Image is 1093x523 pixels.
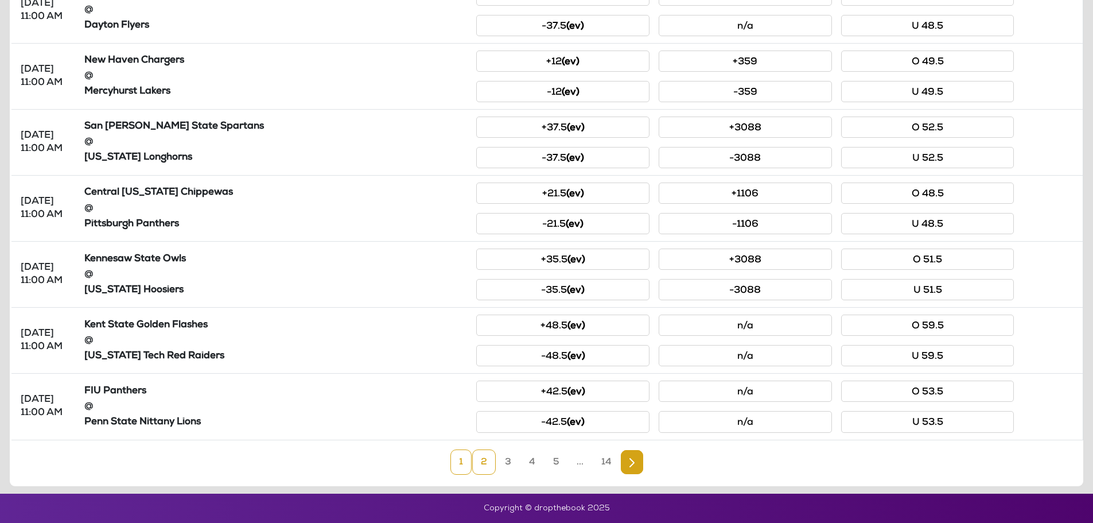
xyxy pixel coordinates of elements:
button: U 52.5 [841,147,1014,168]
button: U 48.5 [841,213,1014,234]
button: U 51.5 [841,279,1014,300]
div: @ [84,400,468,413]
button: U 48.5 [841,15,1014,36]
div: [DATE] 11:00 AM [21,327,71,354]
a: ... [568,450,592,475]
a: 2 [472,450,496,475]
small: (ev) [562,88,579,98]
small: (ev) [567,352,585,362]
a: 1 [450,450,472,475]
a: Next [621,450,643,474]
div: [DATE] 11:00 AM [21,393,71,420]
button: +42.5(ev) [476,381,649,402]
button: +21.5(ev) [476,183,649,204]
button: +35.5(ev) [476,249,649,270]
strong: San [PERSON_NAME] State Spartans [84,122,264,131]
a: 14 [593,450,620,475]
button: O 48.5 [841,183,1014,204]
div: [DATE] 11:00 AM [21,63,71,90]
small: (ev) [566,22,584,32]
strong: [US_STATE] Hoosiers [84,285,184,295]
button: U 53.5 [841,411,1014,432]
strong: [US_STATE] Tech Red Raiders [84,351,224,361]
strong: Central [US_STATE] Chippewas [84,188,233,197]
strong: Pittsburgh Panthers [84,219,179,229]
div: @ [84,69,468,83]
div: @ [84,334,468,347]
strong: Dayton Flyers [84,21,149,30]
button: -359 [659,81,832,102]
strong: Kennesaw State Owls [84,254,186,264]
small: (ev) [566,154,584,164]
button: n/a [659,315,832,336]
button: +37.5(ev) [476,117,649,138]
small: (ev) [566,220,584,230]
button: -3088 [659,279,832,300]
div: @ [84,268,468,281]
div: [DATE] 11:00 AM [21,261,71,288]
small: (ev) [566,189,584,199]
button: n/a [659,381,832,402]
strong: Kent State Golden Flashes [84,320,208,330]
small: (ev) [567,321,585,331]
small: (ev) [567,255,585,265]
button: O 49.5 [841,51,1014,72]
small: (ev) [567,418,585,428]
div: @ [84,135,468,149]
button: n/a [659,345,832,366]
div: @ [84,202,468,215]
button: -42.5(ev) [476,411,649,432]
button: O 53.5 [841,381,1014,402]
button: -37.5(ev) [476,15,649,36]
button: +3088 [659,249,832,270]
button: n/a [659,411,832,432]
button: O 52.5 [841,117,1014,138]
a: 5 [544,450,567,475]
button: +48.5(ev) [476,315,649,336]
button: U 49.5 [841,81,1014,102]
small: (ev) [567,388,585,397]
img: Next [629,458,635,467]
strong: Mercyhurst Lakers [84,87,170,96]
button: O 51.5 [841,249,1014,270]
small: (ev) [567,123,585,133]
a: 3 [496,450,520,475]
a: 4 [520,450,544,475]
button: U 59.5 [841,345,1014,366]
button: -37.5(ev) [476,147,649,168]
button: -48.5(ev) [476,345,649,366]
small: (ev) [567,286,585,296]
small: (ev) [562,57,579,67]
button: O 59.5 [841,315,1014,336]
strong: FIU Panthers [84,386,146,396]
strong: Penn State Nittany Lions [84,417,201,427]
button: -35.5(ev) [476,279,649,300]
div: [DATE] 11:00 AM [21,195,71,222]
button: -12(ev) [476,81,649,102]
strong: [US_STATE] Longhorns [84,153,192,162]
button: +1106 [659,183,832,204]
button: -3088 [659,147,832,168]
button: n/a [659,15,832,36]
button: -21.5(ev) [476,213,649,234]
div: [DATE] 11:00 AM [21,129,71,156]
div: @ [84,3,468,17]
strong: New Haven Chargers [84,56,184,65]
button: +359 [659,51,832,72]
button: +3088 [659,117,832,138]
button: -1106 [659,213,832,234]
button: +12(ev) [476,51,649,72]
